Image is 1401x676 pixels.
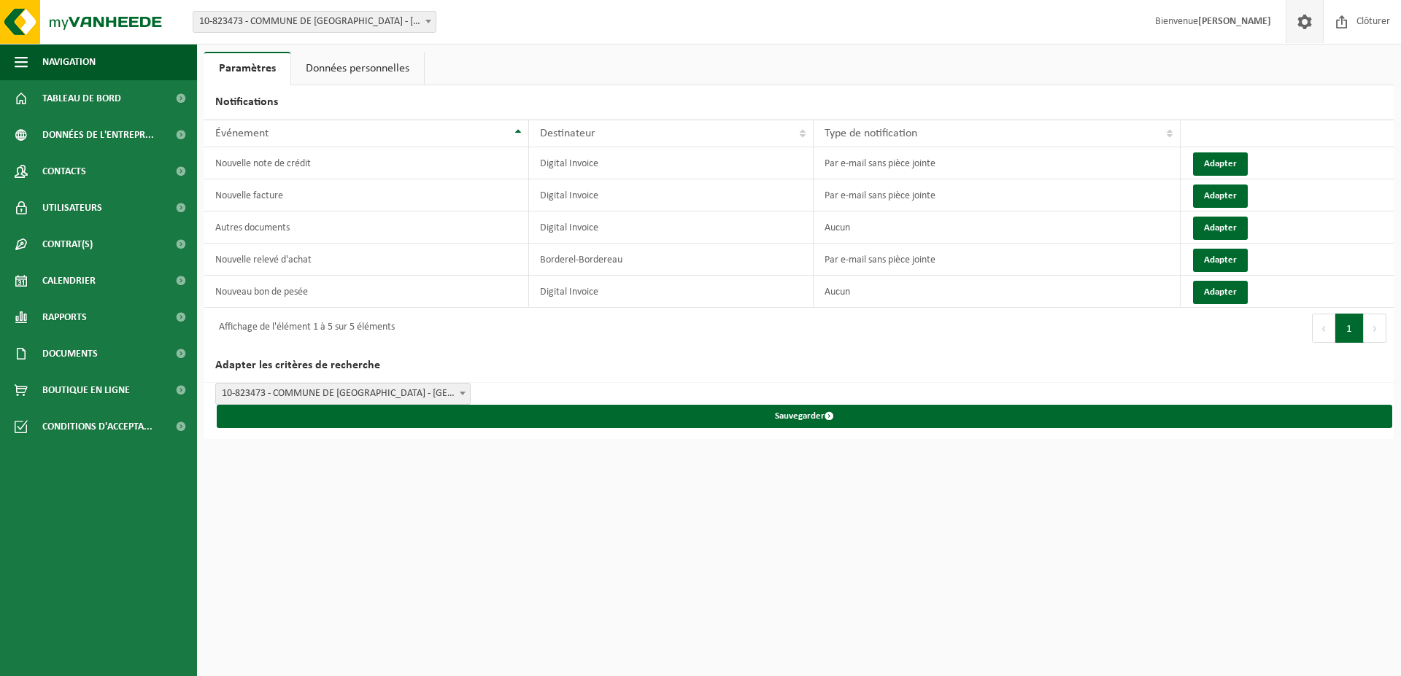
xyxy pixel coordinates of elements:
[814,276,1181,308] td: Aucun
[217,405,1392,428] button: Sauvegarder
[204,147,529,179] td: Nouvelle note de crédit
[193,12,436,32] span: 10-823473 - COMMUNE DE BERNISSART - BERNISSART
[1193,152,1248,176] button: Adapter
[215,383,471,405] span: 10-823473 - COMMUNE DE BERNISSART - BERNISSART
[42,190,102,226] span: Utilisateurs
[1312,314,1335,343] button: Previous
[216,384,470,404] span: 10-823473 - COMMUNE DE BERNISSART - BERNISSART
[1364,314,1386,343] button: Next
[204,52,290,85] a: Paramètres
[1193,249,1248,272] button: Adapter
[814,211,1181,244] td: Aucun
[42,80,121,117] span: Tableau de bord
[42,117,154,153] span: Données de l'entrepr...
[1198,16,1271,27] strong: [PERSON_NAME]
[42,372,130,408] span: Boutique en ligne
[42,299,87,335] span: Rapports
[42,153,86,190] span: Contacts
[529,244,814,276] td: Borderel-Bordereau
[7,644,244,676] iframe: chat widget
[42,44,96,80] span: Navigation
[215,128,269,139] span: Événement
[825,128,917,139] span: Type de notification
[529,147,814,179] td: Digital Invoice
[291,52,424,85] a: Données personnelles
[540,128,595,139] span: Destinateur
[1335,314,1364,343] button: 1
[814,179,1181,211] td: Par e-mail sans pièce jointe
[193,11,436,33] span: 10-823473 - COMMUNE DE BERNISSART - BERNISSART
[529,179,814,211] td: Digital Invoice
[42,226,93,263] span: Contrat(s)
[1193,281,1248,304] button: Adapter
[814,147,1181,179] td: Par e-mail sans pièce jointe
[529,211,814,244] td: Digital Invoice
[1193,217,1248,240] button: Adapter
[212,315,395,341] div: Affichage de l'élément 1 à 5 sur 5 éléments
[204,179,529,211] td: Nouvelle facture
[42,408,153,445] span: Conditions d'accepta...
[42,335,98,372] span: Documents
[204,211,529,244] td: Autres documents
[204,276,529,308] td: Nouveau bon de pesée
[204,244,529,276] td: Nouvelle relevé d'achat
[204,85,1394,120] h2: Notifications
[814,244,1181,276] td: Par e-mail sans pièce jointe
[204,349,1394,383] h2: Adapter les critères de recherche
[1193,184,1248,208] button: Adapter
[42,263,96,299] span: Calendrier
[529,276,814,308] td: Digital Invoice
